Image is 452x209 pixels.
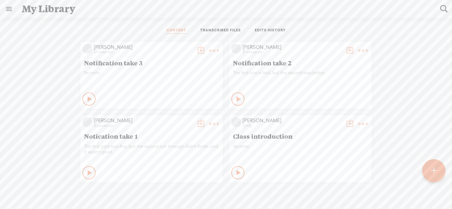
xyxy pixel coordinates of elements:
span: Notification take 3 [84,59,219,67]
div: [DATE] [243,124,342,128]
div: [PERSON_NAME] [243,117,342,124]
div: 10 minutes ago [243,50,342,54]
span: No note [233,144,368,149]
a: CONTENT [166,28,186,34]
div: 15 minutes ago [94,124,193,128]
span: Notication take 1 [84,132,219,140]
div: The first part was fine, but the second run through didn't finish, and it wasn't good. [84,144,219,163]
a: TRANSCRIBED FILES [200,28,241,34]
div: 4 minutes ago [94,50,193,54]
img: videoLoading.png [231,117,241,127]
div: The first one is bad, but the second was better. [233,70,368,90]
a: EDITS HISTORY [255,28,286,34]
span: Class introduction [233,132,368,140]
img: videoLoading.png [82,117,92,127]
img: videoLoading.png [231,44,241,54]
div: [PERSON_NAME] [243,44,342,51]
span: Notification take 2 [233,59,368,67]
div: My Library [17,0,435,17]
div: [PERSON_NAME] [94,117,193,124]
div: [PERSON_NAME] [94,44,193,51]
span: No note [84,70,219,76]
img: videoLoading.png [82,44,92,54]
